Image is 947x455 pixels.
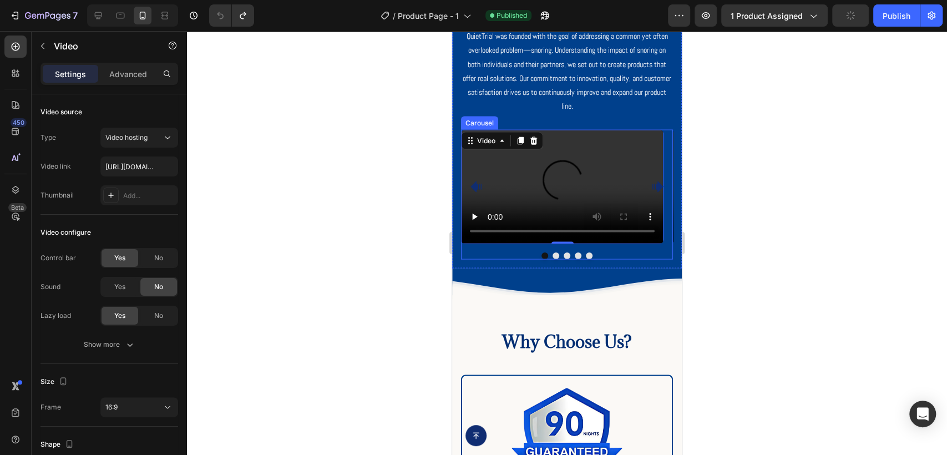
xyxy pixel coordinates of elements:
[112,221,118,228] button: Dot
[40,228,91,237] div: Video configure
[40,107,82,117] div: Video source
[105,133,148,141] span: Video hosting
[909,401,936,427] div: Open Intercom Messenger
[393,10,396,22] span: /
[73,9,78,22] p: 7
[40,375,70,390] div: Size
[134,221,140,228] button: Dot
[40,161,71,171] div: Video link
[105,403,118,411] span: 16:9
[731,10,803,22] span: 1 product assigned
[84,339,135,350] div: Show more
[8,203,27,212] div: Beta
[54,39,148,53] p: Video
[40,402,61,412] div: Frame
[100,156,178,176] input: Insert video url here
[398,10,459,22] span: Product Page - 1
[452,31,682,455] iframe: Design area
[11,87,44,97] div: Carousel
[123,191,175,201] div: Add...
[114,253,125,263] span: Yes
[123,221,129,228] button: Dot
[4,4,83,27] button: 7
[40,311,71,321] div: Lazy load
[209,4,254,27] div: Undo/Redo
[873,4,920,27] button: Publish
[199,140,212,171] button: Carousel Next Arrow
[40,133,56,143] div: Type
[100,221,107,228] button: Dot
[40,282,60,292] div: Sound
[114,282,125,292] span: Yes
[721,4,828,27] button: 1 product assigned
[114,311,125,321] span: Yes
[40,253,76,263] div: Control bar
[883,10,910,22] div: Publish
[109,68,147,80] p: Advanced
[11,118,27,127] div: 450
[100,128,178,148] button: Video hosting
[154,311,163,321] span: No
[55,68,86,80] p: Settings
[100,397,178,417] button: 16:9
[50,299,180,321] strong: Why Choose Us?
[220,98,423,212] video: Video
[40,190,74,200] div: Thumbnail
[154,253,163,263] span: No
[497,11,527,21] span: Published
[154,282,163,292] span: No
[40,335,178,355] button: Show more
[40,437,76,452] div: Shape
[89,221,96,228] button: Dot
